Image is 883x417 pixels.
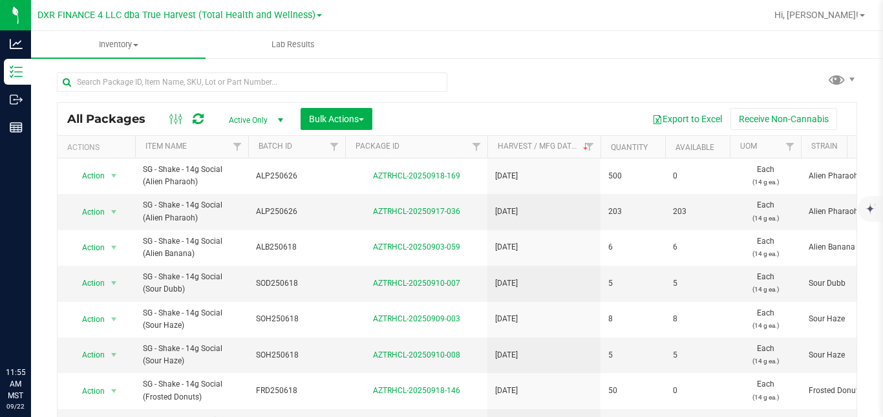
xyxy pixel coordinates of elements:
span: Action [70,203,105,221]
span: 5 [673,277,722,290]
a: Harvest / Mfg Date [498,142,591,151]
a: Filter [579,136,601,158]
span: [DATE] [495,385,593,397]
span: 6 [673,241,722,253]
span: select [106,382,122,400]
a: AZTRHCL-20250903-059 [373,242,460,251]
span: Action [70,382,105,400]
span: select [106,310,122,328]
span: Action [70,310,105,328]
span: 5 [608,349,657,361]
span: Action [70,239,105,257]
span: Action [70,274,105,292]
span: 8 [673,313,722,325]
span: ALP250626 [256,206,337,218]
p: (14 g ea.) [738,176,793,188]
span: SG - Shake - 14g Social (Sour Haze) [143,307,240,332]
span: SOD250618 [256,277,337,290]
span: Each [738,199,793,224]
span: ALB250618 [256,241,337,253]
span: SG - Shake - 14g Social (Sour Dubb) [143,271,240,295]
span: 5 [673,349,722,361]
span: Each [738,271,793,295]
span: 500 [608,170,657,182]
p: (14 g ea.) [738,248,793,260]
span: 5 [608,277,657,290]
p: (14 g ea.) [738,212,793,224]
span: Inventory [31,39,206,50]
span: All Packages [67,112,158,126]
a: Available [676,143,714,152]
span: Each [738,343,793,367]
span: SOH250618 [256,313,337,325]
a: AZTRHCL-20250918-169 [373,171,460,180]
span: [DATE] [495,241,593,253]
p: (14 g ea.) [738,319,793,332]
span: Hi, [PERSON_NAME]! [774,10,858,20]
span: ALP250626 [256,170,337,182]
button: Bulk Actions [301,108,372,130]
a: UOM [740,142,757,151]
span: SG - Shake - 14g Social (Alien Banana) [143,235,240,260]
span: Bulk Actions [309,114,364,124]
span: SG - Shake - 14g Social (Alien Pharaoh) [143,199,240,224]
span: SG - Shake - 14g Social (Alien Pharaoh) [143,164,240,188]
span: SG - Shake - 14g Social (Frosted Donuts) [143,378,240,403]
span: Each [738,235,793,260]
a: Filter [324,136,345,158]
a: AZTRHCL-20250917-036 [373,207,460,216]
p: (14 g ea.) [738,355,793,367]
span: Lab Results [254,39,332,50]
button: Export to Excel [644,108,730,130]
span: select [106,203,122,221]
span: select [106,346,122,364]
span: Action [70,167,105,185]
span: [DATE] [495,313,593,325]
span: 0 [673,385,722,397]
p: (14 g ea.) [738,391,793,403]
span: 50 [608,385,657,397]
span: [DATE] [495,349,593,361]
iframe: Resource center unread badge [38,312,54,327]
span: FRD250618 [256,385,337,397]
a: Strain [811,142,838,151]
a: AZTRHCL-20250909-003 [373,314,460,323]
iframe: Resource center [13,314,52,352]
span: 6 [608,241,657,253]
input: Search Package ID, Item Name, SKU, Lot or Part Number... [57,72,447,92]
a: Filter [227,136,248,158]
span: 203 [673,206,722,218]
span: Each [738,307,793,332]
p: 11:55 AM MST [6,367,25,401]
span: Each [738,164,793,188]
span: [DATE] [495,277,593,290]
span: 0 [673,170,722,182]
div: Actions [67,143,130,152]
span: DXR FINANCE 4 LLC dba True Harvest (Total Health and Wellness) [37,10,315,21]
span: SOH250618 [256,349,337,361]
span: Each [738,378,793,403]
button: Receive Non-Cannabis [730,108,837,130]
inline-svg: Inventory [10,65,23,78]
span: select [106,167,122,185]
span: select [106,274,122,292]
a: Package ID [356,142,399,151]
span: Action [70,346,105,364]
inline-svg: Analytics [10,37,23,50]
p: 09/22 [6,401,25,411]
a: AZTRHCL-20250910-008 [373,350,460,359]
span: [DATE] [495,206,593,218]
a: Batch ID [259,142,292,151]
a: Quantity [611,143,648,152]
inline-svg: Outbound [10,93,23,106]
a: Filter [466,136,487,158]
a: Inventory [31,31,206,58]
a: Lab Results [206,31,380,58]
a: AZTRHCL-20250918-146 [373,386,460,395]
a: AZTRHCL-20250910-007 [373,279,460,288]
span: 8 [608,313,657,325]
span: select [106,239,122,257]
a: Filter [780,136,801,158]
inline-svg: Reports [10,121,23,134]
span: SG - Shake - 14g Social (Sour Haze) [143,343,240,367]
